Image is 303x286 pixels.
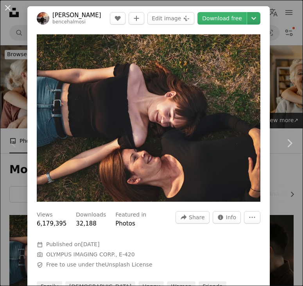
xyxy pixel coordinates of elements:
[147,12,194,25] button: Edit image
[226,211,237,223] span: Info
[37,12,49,25] img: Go to Bence Halmosi's profile
[213,211,241,224] button: Stats about this image
[105,261,152,268] a: Unsplash License
[46,251,135,259] button: OLYMPUS IMAGING CORP., E-420
[176,211,209,224] button: Share this image
[115,211,146,219] h3: Featured in
[129,12,144,25] button: Add to Collection
[37,211,53,219] h3: Views
[37,34,260,202] button: Zoom in on this image
[81,241,99,247] time: October 29, 2020 at 2:17:58 PM GMT+1
[115,220,135,227] a: Photos
[76,220,97,227] span: 32,188
[37,220,66,227] span: 6,179,395
[110,12,126,25] button: Like
[37,34,260,202] img: woman in black sleeveless dress lying on green grass field
[76,211,106,219] h3: Downloads
[244,211,260,224] button: More Actions
[46,241,100,247] span: Published on
[276,106,303,181] a: Next
[52,11,101,19] a: [PERSON_NAME]
[52,19,86,25] a: bencehalmosi
[46,261,152,269] span: Free to use under the
[247,12,260,25] button: Choose download size
[189,211,204,223] span: Share
[197,12,247,25] a: Download free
